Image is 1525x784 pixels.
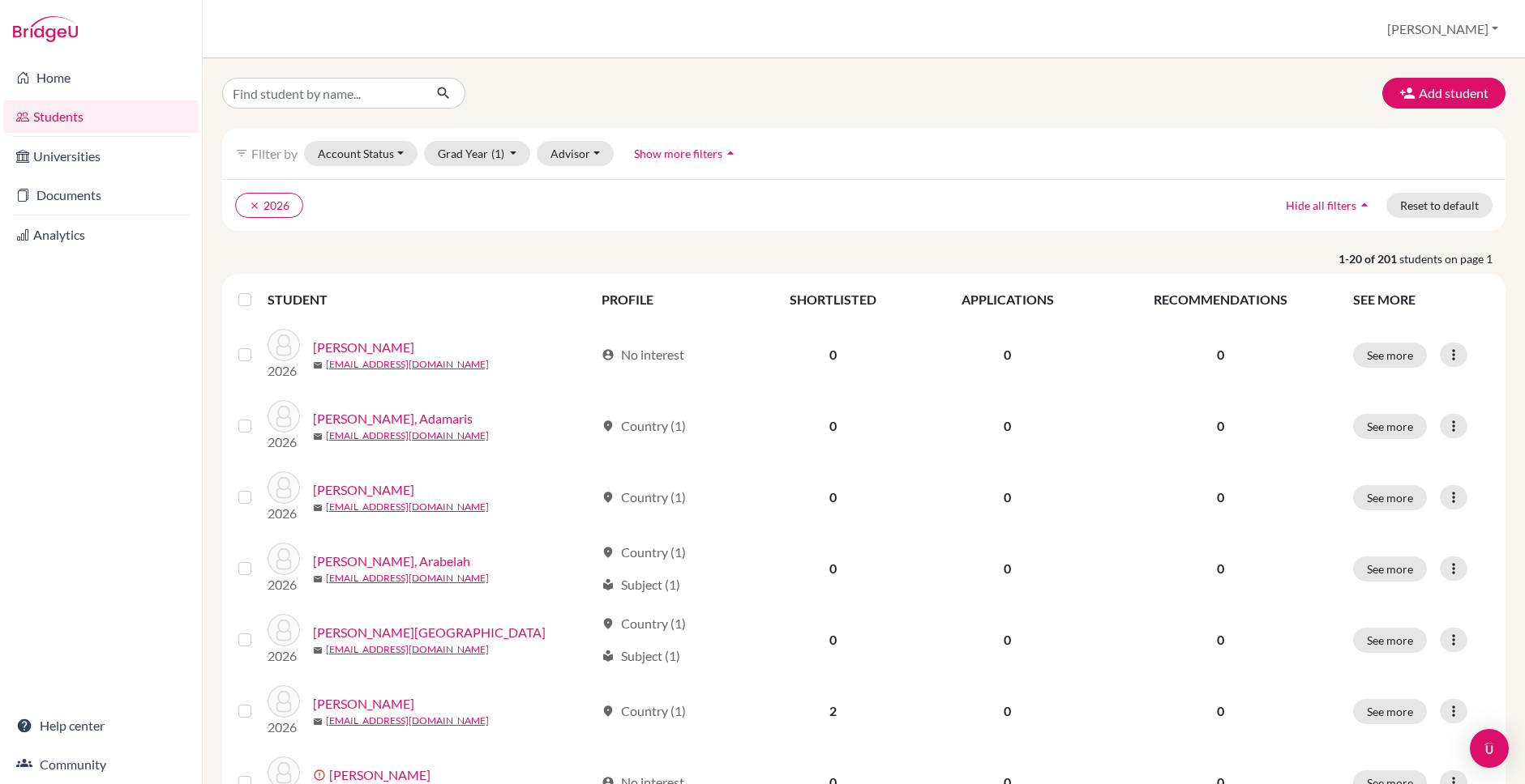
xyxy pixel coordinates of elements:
[3,748,199,781] a: Community
[326,642,489,657] a: [EMAIL_ADDRESS][DOMAIN_NAME]
[3,140,199,173] a: Universities
[1380,14,1506,45] button: [PERSON_NAME]
[602,646,680,666] div: Subject (1)
[602,546,615,559] span: location_on
[1286,198,1356,212] span: Hide all filters
[602,543,686,562] div: Country (1)
[918,390,1097,462] td: 0
[602,575,680,594] div: Subject (1)
[602,614,686,633] div: Country (1)
[602,617,615,630] span: location_on
[268,329,300,361] img: Adams, Sarah
[235,147,248,160] i: filter_list
[268,280,592,319] th: STUDENT
[1343,280,1499,319] th: SEE MORE
[1353,343,1427,368] button: See more
[602,491,615,504] span: location_on
[313,409,473,428] a: [PERSON_NAME], Adamaris
[1107,559,1334,578] p: 0
[1353,628,1427,653] button: See more
[251,146,298,161] span: Filter by
[313,503,323,513] span: mail
[313,574,323,584] span: mail
[537,141,614,166] button: Advisor
[602,416,686,436] div: Country (1)
[222,78,423,109] input: Find student by name...
[1098,280,1343,319] th: RECOMMENDATIONS
[1470,729,1509,768] div: Open Intercom Messenger
[268,361,300,381] p: 2026
[1399,250,1506,267] span: students on page 1
[634,147,722,160] span: Show more filters
[268,400,300,432] img: Aguilar Mondaca, Adamaris
[424,141,531,166] button: Grad Year(1)
[268,471,300,504] img: Alvarez, Daileen
[918,319,1097,390] td: 0
[602,420,615,432] span: location_on
[313,646,323,655] span: mail
[326,428,489,443] a: [EMAIL_ADDRESS][DOMAIN_NAME]
[1353,485,1427,510] button: See more
[1107,488,1334,507] p: 0
[313,717,323,726] span: mail
[313,769,329,782] span: error_outline
[1107,416,1334,436] p: 0
[1353,414,1427,439] button: See more
[326,500,489,514] a: [EMAIL_ADDRESS][DOMAIN_NAME]
[918,280,1097,319] th: APPLICATIONS
[313,480,414,500] a: [PERSON_NAME]
[1386,193,1493,218] button: Reset to default
[918,462,1097,533] td: 0
[326,714,489,728] a: [EMAIL_ADDRESS][DOMAIN_NAME]
[313,360,323,370] span: mail
[268,614,300,646] img: Anderson, Sydney
[602,701,686,721] div: Country (1)
[918,675,1097,747] td: 0
[3,709,199,742] a: Help center
[268,718,300,737] p: 2026
[748,675,918,747] td: 2
[313,694,414,714] a: [PERSON_NAME]
[602,650,615,663] span: local_library
[304,141,418,166] button: Account Status
[602,348,615,361] span: account_circle
[602,488,686,507] div: Country (1)
[491,147,504,160] span: (1)
[1339,250,1399,267] strong: 1-20 of 201
[326,357,489,372] a: [EMAIL_ADDRESS][DOMAIN_NAME]
[268,685,300,718] img: Andrade, Kody
[3,100,199,133] a: Students
[235,193,303,218] button: clear2026
[748,280,918,319] th: SHORTLISTED
[1353,699,1427,724] button: See more
[1353,556,1427,582] button: See more
[748,390,918,462] td: 0
[268,504,300,523] p: 2026
[918,533,1097,604] td: 0
[1272,193,1386,218] button: Hide all filtersarrow_drop_up
[326,571,489,586] a: [EMAIL_ADDRESS][DOMAIN_NAME]
[602,578,615,591] span: local_library
[3,179,199,211] a: Documents
[1107,345,1334,364] p: 0
[1107,630,1334,650] p: 0
[1382,78,1506,109] button: Add student
[313,623,546,642] a: [PERSON_NAME][GEOGRAPHIC_DATA]
[748,319,918,390] td: 0
[268,432,300,452] p: 2026
[268,575,300,594] p: 2026
[249,200,260,211] i: clear
[13,16,78,42] img: Bridge-U
[313,338,414,357] a: [PERSON_NAME]
[748,604,918,675] td: 0
[722,145,739,161] i: arrow_drop_up
[602,345,684,364] div: No interest
[592,280,748,319] th: PROFILE
[3,62,199,94] a: Home
[602,705,615,718] span: location_on
[268,543,300,575] img: Anderson, Arabelah
[3,219,199,251] a: Analytics
[268,646,300,666] p: 2026
[313,552,470,571] a: [PERSON_NAME], Arabelah
[313,432,323,441] span: mail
